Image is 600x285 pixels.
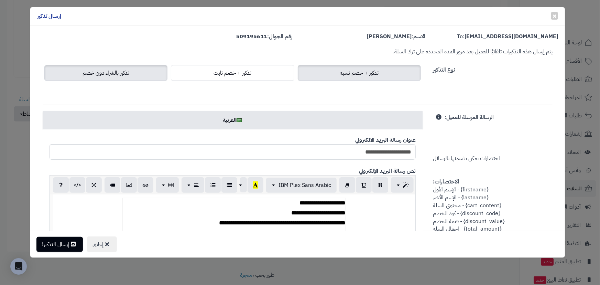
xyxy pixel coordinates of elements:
[10,258,27,275] div: Open Intercom Messenger
[37,12,61,20] h4: إرسال تذكير
[433,178,459,186] strong: الاختصارات:
[465,32,558,41] strong: [EMAIL_ADDRESS][DOMAIN_NAME]
[87,236,117,252] button: إغلاق
[457,33,558,41] label: To:
[83,69,129,77] span: تذكير بالشراء دون خصم
[237,33,293,41] label: رقم الجوال:
[393,47,553,56] small: يتم إرسال هذه التذكيرات تلقائيًا للعميل بعد مرور المدة المحددة على ترك السلة.
[43,111,423,129] a: العربية
[237,32,268,41] strong: 509195611
[367,32,412,41] strong: [PERSON_NAME]
[355,136,416,144] b: عنوان رسالة البريد الالكتروني
[553,11,557,21] span: ×
[237,118,242,122] img: ar.png
[367,33,425,41] label: الاسم:
[445,111,494,122] label: الرسالة المرسلة للعميل:
[340,69,379,77] span: تذكير + خصم نسبة
[433,113,508,257] span: اختصارات يمكن تضيمنها بالرسائل {firstname} - الإسم الأول {lastname} - الإسم الأخير {cart_content}...
[36,237,83,252] button: إرسال التذكير!
[279,181,331,189] span: IBM Plex Sans Arabic
[433,63,455,74] label: نوع التذكير
[359,167,416,175] b: نص رسالة البريد الإلكتروني
[214,69,251,77] span: تذكير + خصم ثابت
